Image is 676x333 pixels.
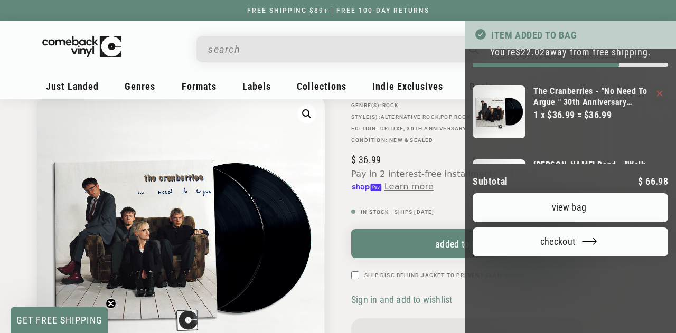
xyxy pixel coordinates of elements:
[473,193,668,222] a: View bag
[11,307,108,333] div: GET FREE SHIPPINGClose teaser
[465,21,676,333] div: Your bag
[533,108,649,122] div: 1 x $36.99 = $36.99
[106,298,116,309] button: Close teaser
[533,85,649,108] a: The Cranberries - "No Need To Argue " 30th Anniversary Deluxe
[465,21,676,49] div: Item added to bag
[533,159,649,182] a: [PERSON_NAME] Band - "Walk Around The Moon" Indie Exclusive
[473,46,668,58] p: You're away from free shipping.
[638,176,643,187] span: $
[515,46,545,58] span: $22.02
[657,91,662,96] button: Remove The Cranberries - "No Need To Argue " 30th Anniversary Deluxe
[473,177,508,186] h2: Subtotal
[16,315,102,326] span: GET FREE SHIPPING
[638,177,668,186] p: 66.98
[473,277,668,300] iframe: PayPal-paypal
[473,227,668,256] button: Checkout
